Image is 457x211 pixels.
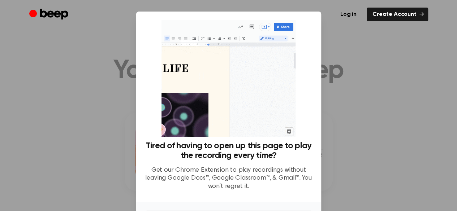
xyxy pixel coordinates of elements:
h3: Tired of having to open up this page to play the recording every time? [145,141,312,161]
a: Log in [335,8,362,21]
a: Create Account [367,8,428,21]
img: Beep extension in action [161,20,296,137]
a: Beep [29,8,70,22]
p: Get our Chrome Extension to play recordings without leaving Google Docs™, Google Classroom™, & Gm... [145,166,312,191]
